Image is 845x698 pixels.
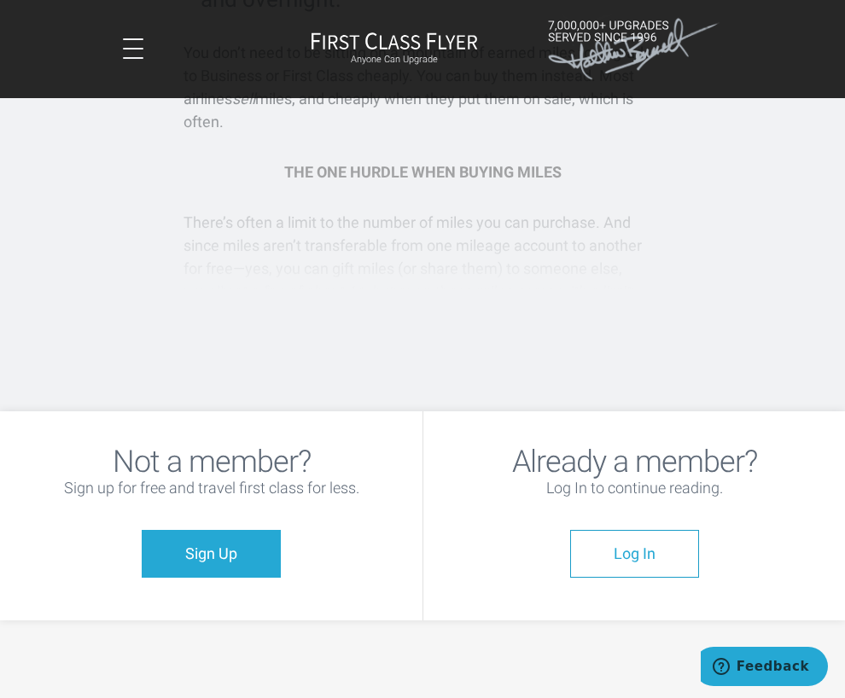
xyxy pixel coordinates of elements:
[512,444,757,480] span: Already a member?
[113,444,311,480] span: Not a member?
[701,647,828,689] iframe: Opens a widget where you can find more information
[64,479,359,497] span: Sign up for free and travel first class for less.
[311,32,478,49] img: First Class Flyer
[546,479,723,497] span: Log In to continue reading.
[614,544,656,562] span: Log In
[570,530,699,578] a: Log In
[311,54,478,66] small: Anyone Can Upgrade
[311,32,478,66] a: First Class FlyerAnyone Can Upgrade
[142,530,281,578] a: Sign Up
[185,544,237,562] span: Sign Up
